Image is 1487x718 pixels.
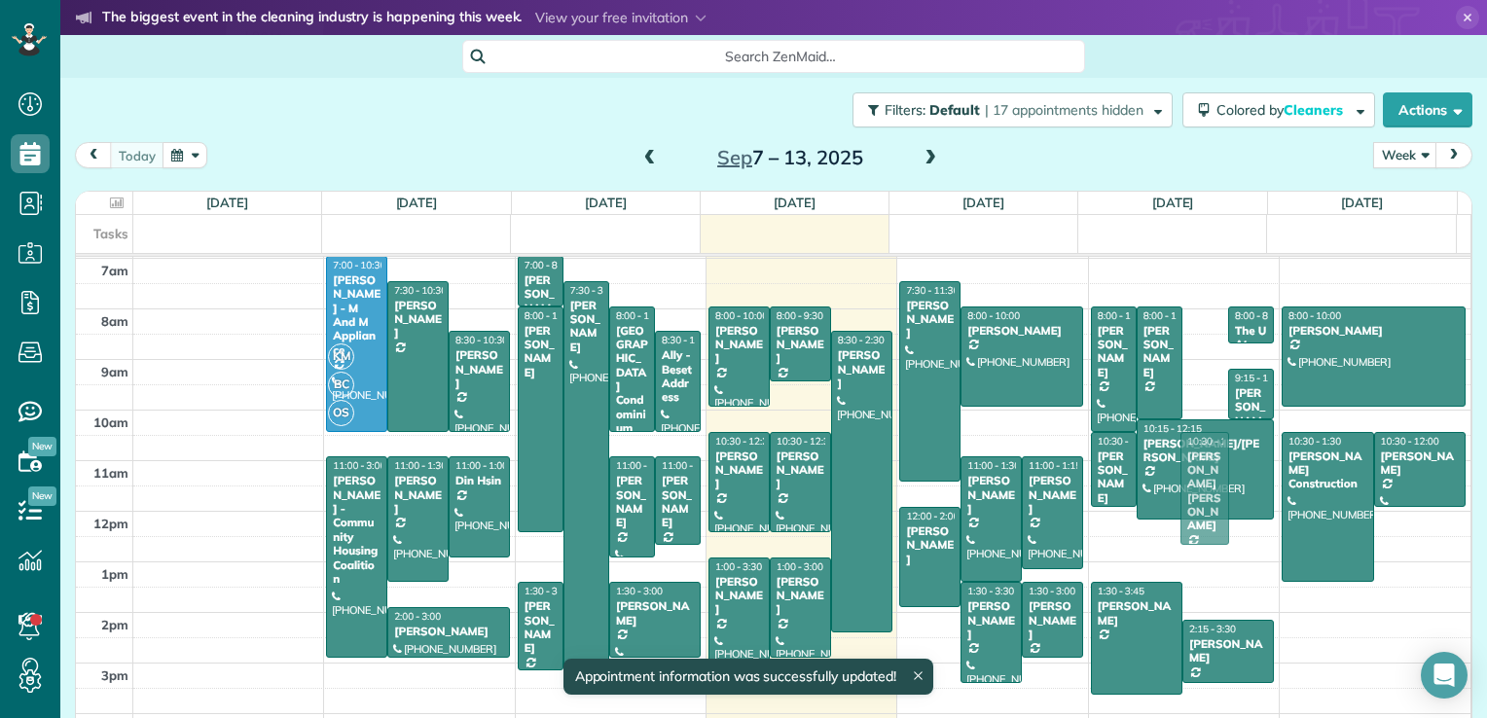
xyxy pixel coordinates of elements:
a: [DATE] [774,195,816,210]
button: Week [1373,142,1437,168]
a: [DATE] [1152,195,1194,210]
div: [PERSON_NAME] [966,474,1016,516]
div: [PERSON_NAME] [714,324,764,366]
div: [GEOGRAPHIC_DATA] Condominium [615,324,649,436]
strong: The biggest event in the cleaning industry is happening this week. [102,8,522,29]
span: Cleaners [1284,101,1346,119]
div: [PERSON_NAME] [905,299,955,341]
span: 10:15 - 12:15 [1143,422,1202,435]
span: 3pm [101,667,128,683]
div: Ally - Beset Address [661,348,695,405]
a: [DATE] [206,195,248,210]
h2: 7 – 13, 2025 [669,147,912,168]
span: 10:30 - 12:45 [1187,435,1246,448]
div: [PERSON_NAME] [905,524,955,566]
span: 11:00 - 1:15 [1029,459,1081,472]
span: 12:00 - 2:00 [906,510,959,522]
span: 8:30 - 10:30 [662,334,714,346]
div: [PERSON_NAME] [393,299,443,341]
div: [PERSON_NAME] [966,599,1016,641]
span: Colored by [1216,101,1350,119]
div: [PERSON_NAME] [393,625,504,638]
div: [PERSON_NAME] [454,348,504,390]
span: Sep [717,145,752,169]
div: [PERSON_NAME] [1097,324,1131,380]
span: BC [328,372,354,398]
span: 10:30 - 12:30 [715,435,774,448]
button: Filters: Default | 17 appointments hidden [852,92,1173,127]
span: 10:30 - 12:30 [777,435,835,448]
span: 8:00 - 10:00 [1288,309,1341,322]
a: [DATE] [1341,195,1383,210]
div: [PERSON_NAME] [524,273,558,330]
button: prev [75,142,112,168]
span: KM [328,343,354,370]
span: 8:30 - 2:30 [838,334,885,346]
span: 11:00 - 1:30 [967,459,1020,472]
span: 1:30 - 3:15 [525,585,571,597]
span: 8:00 - 10:00 [967,309,1020,322]
div: [PERSON_NAME] - Btn Systems [1234,386,1268,485]
div: [PERSON_NAME] [776,324,825,366]
a: [DATE] [962,195,1004,210]
a: [DATE] [585,195,627,210]
div: The U At Ledroit [1234,324,1268,380]
div: Open Intercom Messenger [1421,652,1468,699]
span: 1:30 - 3:00 [616,585,663,597]
div: [PERSON_NAME]/[PERSON_NAME] [1142,437,1268,465]
a: Filters: Default | 17 appointments hidden [843,92,1173,127]
span: 10am [93,414,128,430]
div: [PERSON_NAME] [714,575,764,617]
div: [PERSON_NAME] [1028,474,1077,516]
span: 10:30 - 12:00 [1381,435,1439,448]
span: Default [929,101,981,119]
div: [PERSON_NAME] [569,299,603,355]
span: 1:30 - 3:45 [1098,585,1144,597]
span: New [28,437,56,456]
span: 10:30 - 1:30 [1288,435,1341,448]
div: [PERSON_NAME] [1142,324,1177,380]
div: [PERSON_NAME] [615,474,649,530]
span: 7:30 - 11:30 [906,284,959,297]
span: 2pm [101,617,128,632]
span: 8:00 - 9:30 [777,309,823,322]
span: 11:00 - 3:00 [333,459,385,472]
div: [PERSON_NAME] - Community Housing Coalition [332,474,381,586]
div: [PERSON_NAME] [661,474,695,530]
span: 8:00 - 12:30 [525,309,577,322]
span: 8:00 - 10:30 [616,309,669,322]
span: 9:15 - 10:15 [1235,372,1288,384]
button: Colored byCleaners [1182,92,1375,127]
span: Tasks [93,226,128,241]
span: 11:00 - 12:45 [662,459,720,472]
span: 8:00 - 10:15 [1143,309,1196,322]
span: 7am [101,263,128,278]
button: next [1435,142,1472,168]
span: 7:00 - 8:00 [525,259,571,271]
div: [PERSON_NAME] [1188,637,1268,665]
span: 1:30 - 3:30 [967,585,1014,597]
span: 8:00 - 8:45 [1235,309,1282,322]
span: OS [328,400,354,426]
div: [PERSON_NAME] [776,449,825,491]
span: 1:30 - 3:00 [1029,585,1075,597]
a: [DATE] [396,195,438,210]
div: [PERSON_NAME] [776,575,825,617]
span: New [28,486,56,506]
span: 8:00 - 10:00 [715,309,768,322]
div: [PERSON_NAME] [393,474,443,516]
span: 10:30 - 12:00 [1098,435,1156,448]
div: [PERSON_NAME] Construction [1288,449,1368,491]
span: 1:00 - 3:30 [715,560,762,573]
span: 1pm [101,566,128,582]
div: [PERSON_NAME] [524,599,558,656]
div: [PERSON_NAME] [524,324,558,380]
div: [PERSON_NAME] [837,348,887,390]
span: 8:00 - 10:30 [1098,309,1150,322]
span: 12pm [93,516,128,531]
div: [PERSON_NAME] [PERSON_NAME] [1186,449,1223,533]
span: 2:00 - 3:00 [394,610,441,623]
div: [PERSON_NAME] [714,449,764,491]
div: [PERSON_NAME] [1380,449,1461,478]
div: [PERSON_NAME] [1028,599,1077,641]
